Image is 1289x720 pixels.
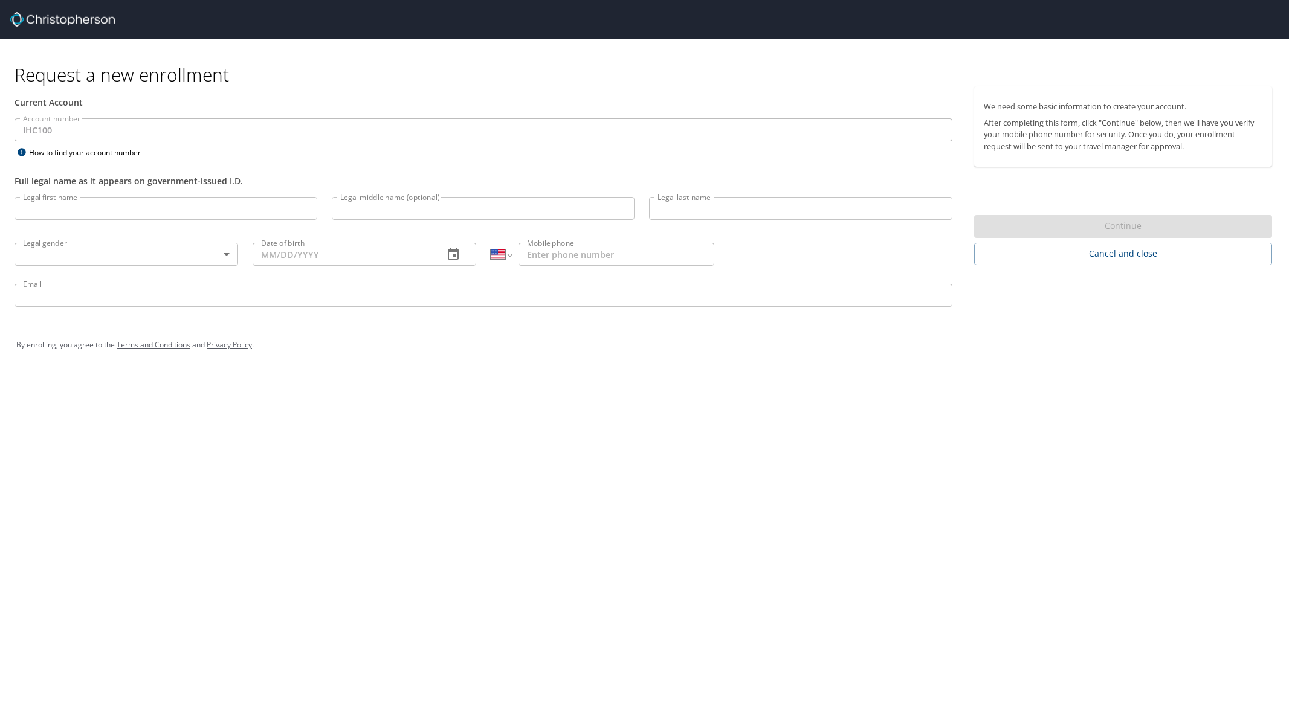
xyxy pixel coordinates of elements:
[984,117,1262,152] p: After completing this form, click "Continue" below, then we'll have you verify your mobile phone ...
[10,12,115,27] img: cbt logo
[984,246,1262,262] span: Cancel and close
[15,145,166,160] div: How to find your account number
[974,243,1272,265] button: Cancel and close
[253,243,434,266] input: MM/DD/YYYY
[16,330,1273,360] div: By enrolling, you agree to the and .
[519,243,714,266] input: Enter phone number
[207,339,252,350] a: Privacy Policy
[15,63,1282,86] h1: Request a new enrollment
[984,101,1262,112] p: We need some basic information to create your account.
[15,96,952,109] div: Current Account
[15,243,238,266] div: ​
[15,175,952,187] div: Full legal name as it appears on government-issued I.D.
[117,339,190,350] a: Terms and Conditions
